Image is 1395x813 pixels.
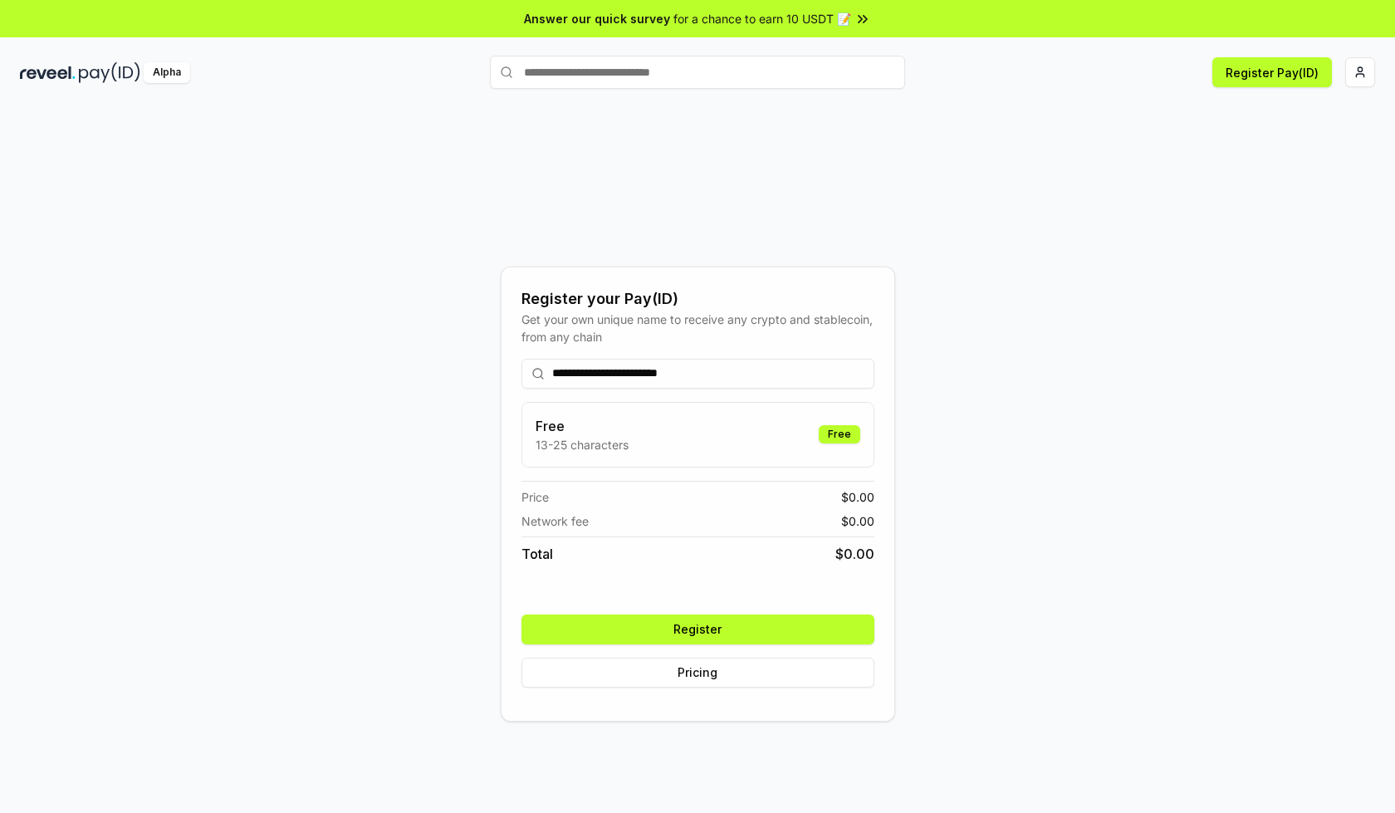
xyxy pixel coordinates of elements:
h3: Free [536,416,629,436]
span: Total [521,544,553,564]
span: $ 0.00 [841,488,874,506]
span: $ 0.00 [841,512,874,530]
div: Free [819,425,860,443]
span: for a chance to earn 10 USDT 📝 [673,10,851,27]
img: reveel_dark [20,62,76,83]
span: $ 0.00 [835,544,874,564]
button: Register Pay(ID) [1212,57,1332,87]
button: Pricing [521,658,874,688]
div: Get your own unique name to receive any crypto and stablecoin, from any chain [521,311,874,345]
span: Price [521,488,549,506]
button: Register [521,615,874,644]
p: 13-25 characters [536,436,629,453]
img: pay_id [79,62,140,83]
span: Network fee [521,512,589,530]
div: Register your Pay(ID) [521,287,874,311]
div: Alpha [144,62,190,83]
span: Answer our quick survey [524,10,670,27]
